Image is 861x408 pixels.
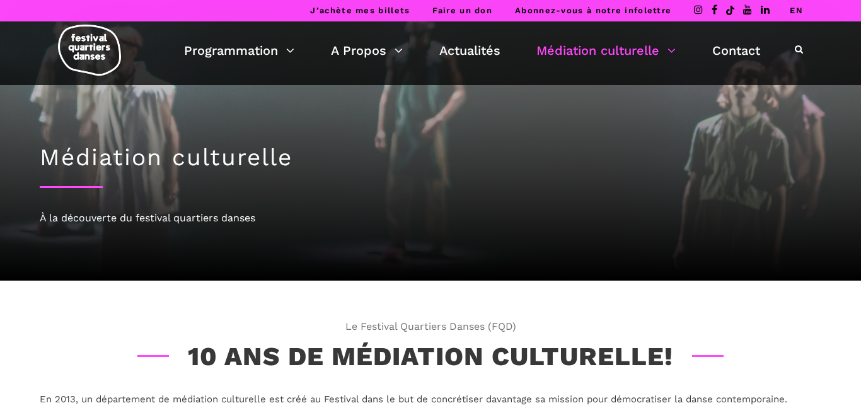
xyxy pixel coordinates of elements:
[137,341,724,373] h3: 10 ans de médiation culturelle!
[439,40,500,61] a: Actualités
[712,40,760,61] a: Contact
[40,144,821,172] h1: Médiation culturelle
[40,210,821,226] div: À la découverte du festival quartiers danses
[310,6,410,15] a: J’achète mes billets
[331,40,403,61] a: A Propos
[515,6,671,15] a: Abonnez-vous à notre infolettre
[58,25,121,76] img: logo-fqd-med
[790,6,803,15] a: EN
[432,6,492,15] a: Faire un don
[184,40,294,61] a: Programmation
[40,318,821,335] span: Le Festival Quartiers Danses (FQD)
[536,40,676,61] a: Médiation culturelle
